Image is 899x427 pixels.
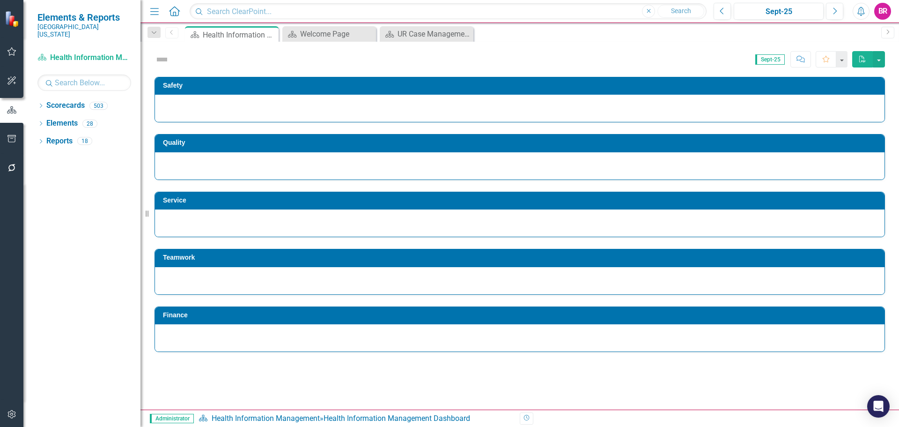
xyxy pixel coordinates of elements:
small: [GEOGRAPHIC_DATA][US_STATE] [37,23,131,38]
a: Welcome Page [285,28,374,40]
div: Open Intercom Messenger [867,395,890,418]
div: Health Information Management Dashboard [203,29,276,41]
div: 503 [89,102,108,110]
button: Search [657,5,704,18]
div: Health Information Management Dashboard [324,414,470,423]
div: Welcome Page [300,28,374,40]
h3: Safety [163,82,880,89]
a: Health Information Management [212,414,320,423]
h3: Finance [163,312,880,319]
a: Health Information Management [37,52,131,63]
div: Sept-25 [737,6,820,17]
div: 28 [82,120,97,127]
span: Elements & Reports [37,12,131,23]
h3: Quality [163,139,880,146]
a: Reports [46,136,73,147]
input: Search ClearPoint... [190,3,707,20]
h3: Teamwork [163,254,880,261]
img: Not Defined [155,52,169,67]
h3: Service [163,197,880,204]
img: ClearPoint Strategy [5,11,21,27]
a: Elements [46,118,78,129]
span: Sept-25 [755,54,785,65]
button: Sept-25 [734,3,824,20]
button: BR [874,3,891,20]
div: » [199,413,513,424]
input: Search Below... [37,75,131,91]
a: Scorecards [46,100,85,111]
div: UR Case Management Dashboard [398,28,471,40]
div: 18 [77,137,92,145]
span: Administrator [150,414,194,423]
span: Search [671,7,691,15]
a: UR Case Management Dashboard [382,28,471,40]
